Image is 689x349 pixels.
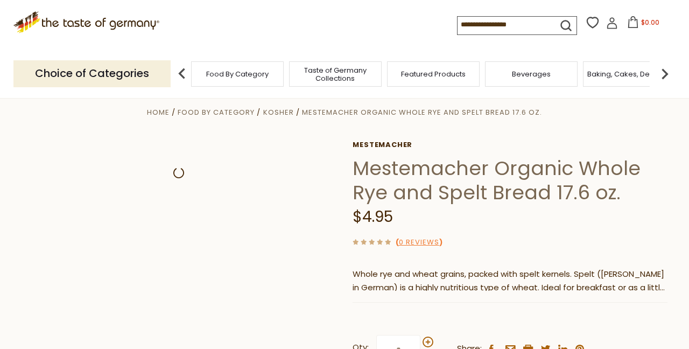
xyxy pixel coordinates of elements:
button: $0.00 [620,16,666,32]
a: Baking, Cakes, Desserts [587,70,671,78]
a: 0 Reviews [399,237,439,248]
span: ( ) [396,237,442,247]
h1: Mestemacher Organic Whole Rye and Spelt Bread 17.6 oz. [353,156,667,205]
span: $4.95 [353,206,393,227]
a: Beverages [512,70,551,78]
a: Food By Category [178,107,255,117]
a: Mestemacher Organic Whole Rye and Spelt Bread 17.6 oz. [302,107,542,117]
a: Featured Products [401,70,466,78]
span: $0.00 [641,18,659,27]
a: Kosher [263,107,294,117]
a: Home [147,107,170,117]
p: Whole rye and wheat grains, packed with spelt kernels. Spelt ([PERSON_NAME] in German) is a highl... [353,268,667,295]
a: Taste of Germany Collections [292,66,378,82]
img: next arrow [654,63,676,85]
a: Mestemacher [353,141,667,149]
a: Food By Category [206,70,269,78]
p: Choice of Categories [13,60,171,87]
img: previous arrow [171,63,193,85]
